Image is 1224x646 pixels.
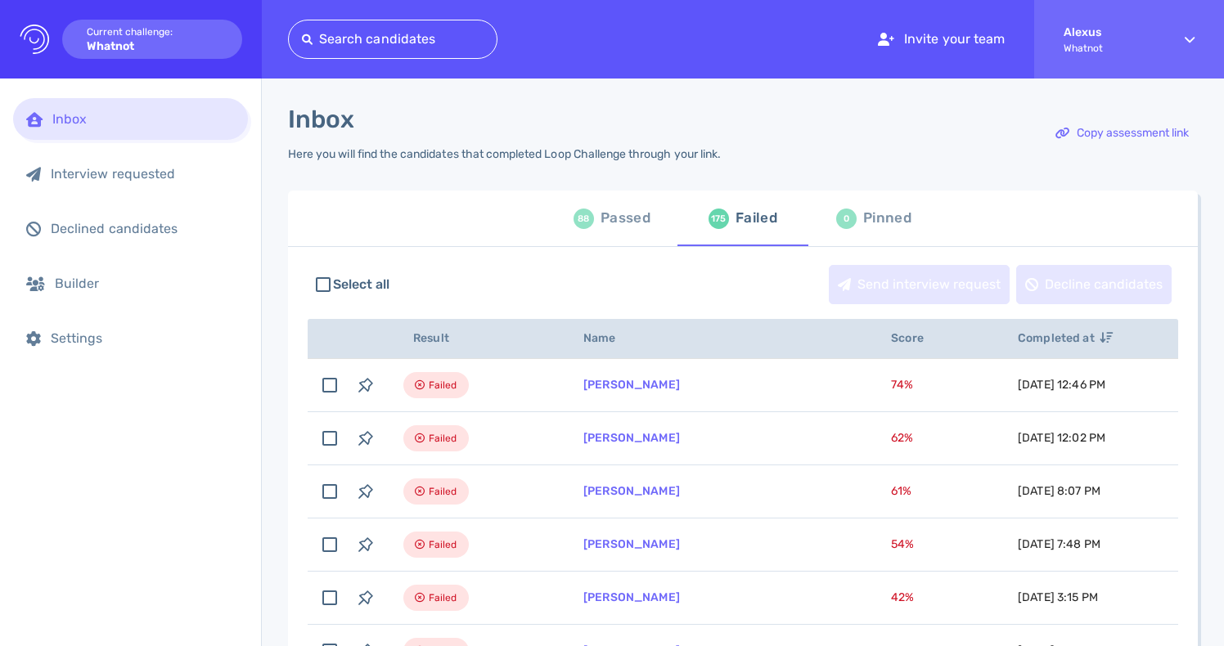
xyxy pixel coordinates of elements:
h1: Inbox [288,105,354,134]
div: Interview requested [51,166,235,182]
a: [PERSON_NAME] [583,378,680,392]
div: Passed [601,206,650,231]
span: Select all [333,275,390,294]
button: Decline candidates [1016,265,1172,304]
div: Builder [55,276,235,291]
div: Declined candidates [51,221,235,236]
a: [PERSON_NAME] [583,484,680,498]
a: [PERSON_NAME] [583,590,680,604]
span: Name [583,331,634,345]
a: [PERSON_NAME] [583,431,680,445]
div: Here you will find the candidates that completed Loop Challenge through your link. [288,147,721,161]
span: Failed [429,482,457,501]
span: [DATE] 3:15 PM [1018,590,1098,604]
span: [DATE] 8:07 PM [1018,484,1100,498]
strong: Alexus [1064,25,1155,39]
span: Failed [429,375,457,395]
span: [DATE] 12:02 PM [1018,431,1105,445]
div: Copy assessment link [1047,114,1197,152]
span: Failed [429,535,457,554]
button: Copy assessment link [1046,114,1198,153]
div: Decline candidates [1017,266,1171,303]
span: Failed [429,588,457,608]
div: 0 [836,209,857,229]
span: Completed at [1018,331,1113,345]
span: 54 % [891,537,914,551]
div: Settings [51,330,235,346]
span: [DATE] 12:46 PM [1018,378,1105,392]
span: [DATE] 7:48 PM [1018,537,1100,551]
div: Pinned [863,206,911,231]
span: Whatnot [1064,43,1155,54]
div: 175 [709,209,729,229]
div: Send interview request [830,266,1009,303]
span: Failed [429,428,457,448]
th: Result [384,319,564,359]
button: Send interview request [829,265,1010,304]
div: Inbox [52,111,235,127]
div: 88 [574,209,594,229]
span: 42 % [891,590,914,604]
span: 62 % [891,431,913,445]
span: 74 % [891,378,913,392]
a: [PERSON_NAME] [583,537,680,551]
span: 61 % [891,484,911,498]
span: Score [891,331,942,345]
div: Failed [736,206,777,231]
